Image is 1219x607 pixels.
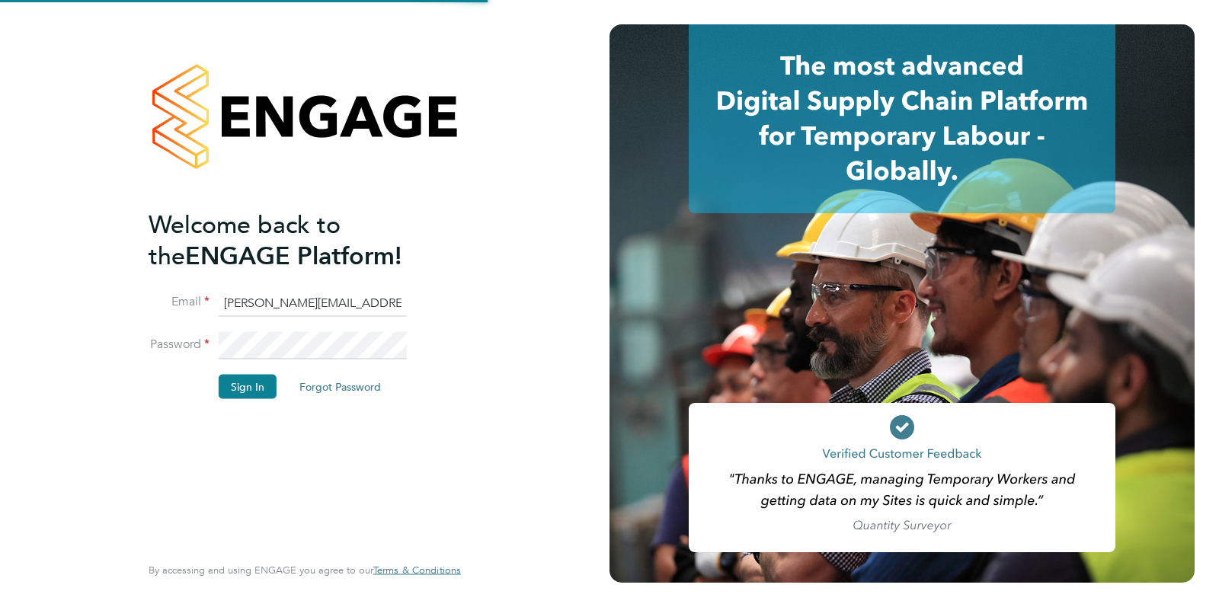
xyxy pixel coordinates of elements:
a: Terms & Conditions [373,564,461,577]
h2: ENGAGE Platform! [149,209,446,271]
span: Welcome back to the [149,209,341,270]
span: Terms & Conditions [373,564,461,577]
span: By accessing and using ENGAGE you agree to our [149,564,461,577]
button: Forgot Password [287,375,393,399]
input: Enter your work email... [219,289,407,317]
label: Password [149,337,210,353]
label: Email [149,294,210,310]
button: Sign In [219,375,277,399]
